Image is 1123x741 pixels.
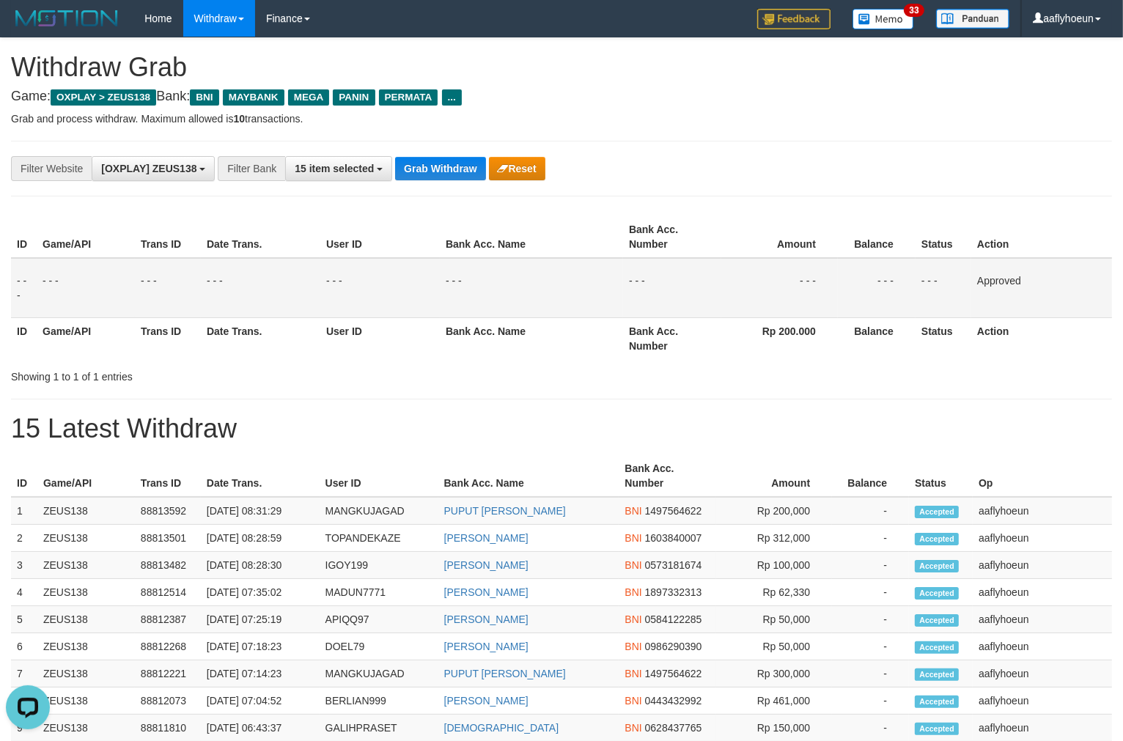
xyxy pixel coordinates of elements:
[645,641,702,652] span: Copy 0986290390 to clipboard
[832,633,909,660] td: -
[379,89,438,106] span: PERMATA
[915,560,959,572] span: Accepted
[37,552,135,579] td: ZEUS138
[37,579,135,606] td: ZEUS138
[233,113,245,125] strong: 10
[101,163,196,174] span: [OXPLAY] ZEUS138
[444,668,566,679] a: PUPUT [PERSON_NAME]
[201,687,320,715] td: [DATE] 07:04:52
[11,525,37,552] td: 2
[916,216,971,258] th: Status
[37,687,135,715] td: ZEUS138
[625,559,641,571] span: BNI
[37,633,135,660] td: ZEUS138
[320,579,438,606] td: MADUN7771
[135,687,201,715] td: 88812073
[135,579,201,606] td: 88812514
[223,89,284,106] span: MAYBANK
[838,258,916,318] td: - - -
[623,216,721,258] th: Bank Acc. Number
[37,660,135,687] td: ZEUS138
[915,614,959,627] span: Accepted
[135,455,201,497] th: Trans ID
[838,216,916,258] th: Balance
[51,89,156,106] span: OXPLAY > ZEUS138
[832,497,909,525] td: -
[37,216,135,258] th: Game/API
[135,317,201,359] th: Trans ID
[973,579,1112,606] td: aaflyhoeun
[201,258,320,318] td: - - -
[721,317,838,359] th: Rp 200.000
[11,606,37,633] td: 5
[201,497,320,525] td: [DATE] 08:31:29
[201,606,320,633] td: [DATE] 07:25:19
[444,695,529,707] a: [PERSON_NAME]
[973,525,1112,552] td: aaflyhoeun
[832,525,909,552] td: -
[320,258,440,318] td: - - -
[625,668,641,679] span: BNI
[295,163,374,174] span: 15 item selected
[201,579,320,606] td: [DATE] 07:35:02
[11,53,1112,82] h1: Withdraw Grab
[135,497,201,525] td: 88813592
[11,633,37,660] td: 6
[973,455,1112,497] th: Op
[320,455,438,497] th: User ID
[135,525,201,552] td: 88813501
[11,216,37,258] th: ID
[11,89,1112,104] h4: Game: Bank:
[915,587,959,600] span: Accepted
[916,258,971,318] td: - - -
[904,4,924,17] span: 33
[623,258,721,318] td: - - -
[320,633,438,660] td: DOEL79
[444,641,529,652] a: [PERSON_NAME]
[625,586,641,598] span: BNI
[11,497,37,525] td: 1
[915,668,959,681] span: Accepted
[619,455,716,497] th: Bank Acc. Number
[135,633,201,660] td: 88812268
[716,633,832,660] td: Rp 50,000
[440,216,623,258] th: Bank Acc. Name
[11,156,92,181] div: Filter Website
[625,613,641,625] span: BNI
[37,258,135,318] td: - - -
[973,633,1112,660] td: aaflyhoeun
[721,216,838,258] th: Amount
[625,722,641,734] span: BNI
[135,258,201,318] td: - - -
[716,455,832,497] th: Amount
[971,216,1112,258] th: Action
[11,364,457,384] div: Showing 1 to 1 of 1 entries
[37,525,135,552] td: ZEUS138
[201,552,320,579] td: [DATE] 08:28:30
[444,532,529,544] a: [PERSON_NAME]
[218,156,285,181] div: Filter Bank
[909,455,973,497] th: Status
[645,722,702,734] span: Copy 0628437765 to clipboard
[201,216,320,258] th: Date Trans.
[135,552,201,579] td: 88813482
[973,552,1112,579] td: aaflyhoeun
[333,89,375,106] span: PANIN
[11,414,1112,443] h1: 15 Latest Withdraw
[623,317,721,359] th: Bank Acc. Number
[190,89,218,106] span: BNI
[135,606,201,633] td: 88812387
[915,533,959,545] span: Accepted
[625,641,641,652] span: BNI
[832,606,909,633] td: -
[6,6,50,50] button: Open LiveChat chat widget
[285,156,392,181] button: 15 item selected
[320,525,438,552] td: TOPANDEKAZE
[11,111,1112,126] p: Grab and process withdraw. Maximum allowed is transactions.
[832,552,909,579] td: -
[444,586,529,598] a: [PERSON_NAME]
[37,317,135,359] th: Game/API
[716,660,832,687] td: Rp 300,000
[444,559,529,571] a: [PERSON_NAME]
[853,9,914,29] img: Button%20Memo.svg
